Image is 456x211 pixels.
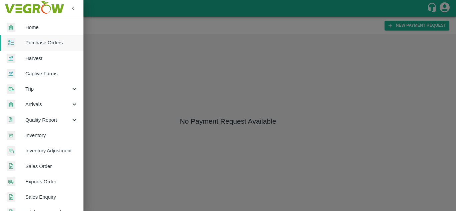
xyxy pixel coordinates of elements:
[25,24,78,31] span: Home
[25,70,78,77] span: Captive Farms
[7,38,15,48] img: reciept
[25,85,71,93] span: Trip
[7,192,15,202] img: sales
[25,55,78,62] span: Harvest
[25,163,78,170] span: Sales Order
[7,116,15,124] img: qualityReport
[25,178,78,185] span: Exports Order
[7,146,15,156] img: inventory
[7,100,15,109] img: whArrival
[25,116,71,124] span: Quality Report
[25,132,78,139] span: Inventory
[25,147,78,154] span: Inventory Adjustment
[7,177,15,186] img: shipments
[7,69,15,79] img: harvest
[7,23,15,32] img: whArrival
[25,101,71,108] span: Arrivals
[7,53,15,63] img: harvest
[7,131,15,140] img: whInventory
[25,193,78,201] span: Sales Enquiry
[25,39,78,46] span: Purchase Orders
[7,84,15,94] img: delivery
[7,161,15,171] img: sales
